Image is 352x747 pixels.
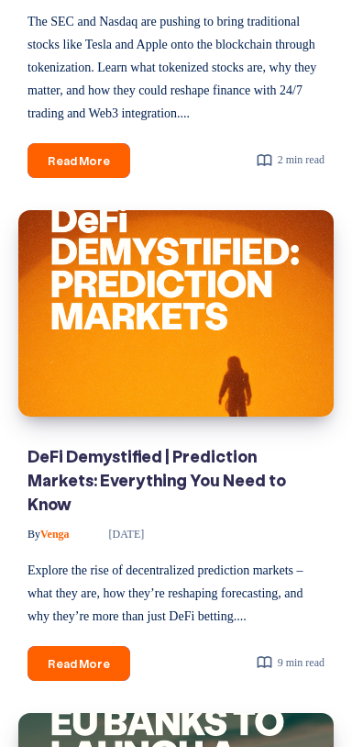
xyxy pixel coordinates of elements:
a: Read More [27,143,130,177]
a: Read More [27,646,130,680]
div: 2 min read [256,151,324,171]
p: The SEC and Nasdaq are pushing to bring traditional stocks like Tesla and Apple onto the blockcha... [27,10,324,126]
a: DeFi Demystified | Prediction Markets: Everything You Need to Know [27,445,286,515]
div: 9 min read [256,653,324,674]
img: Image of: DeFi Demystified | Prediction Markets: Everything You Need to Know [18,210,334,417]
span: By [27,528,40,541]
p: Explore the rise of decentralized prediction markets – what they are, how they’re reshaping forec... [27,559,324,629]
a: ByVenga [27,528,72,541]
span: Venga [27,528,70,541]
time: [DATE] [83,528,145,541]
